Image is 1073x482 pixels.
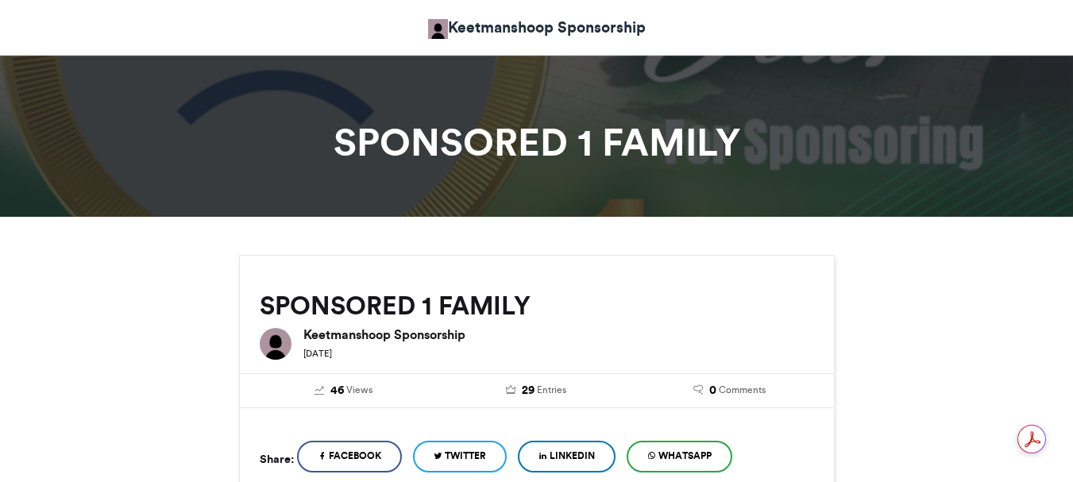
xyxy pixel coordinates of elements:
span: Entries [537,383,566,397]
span: Comments [719,383,766,397]
span: Facebook [329,449,381,463]
img: Keetmanshoop Sponsorship [260,328,291,360]
img: Keetmanshoop Sponsorship [428,19,448,39]
span: LinkedIn [550,449,595,463]
a: WhatsApp [627,441,732,472]
h1: SPONSORED 1 FAMILY [96,123,978,161]
a: Keetmanshoop Sponsorship [428,16,646,39]
span: WhatsApp [658,449,712,463]
span: Views [346,383,372,397]
a: Facebook [297,441,402,472]
h2: SPONSORED 1 FAMILY [260,291,814,320]
h6: Keetmanshoop Sponsorship [303,328,814,341]
a: 0 Comments [645,382,814,399]
span: 46 [330,382,344,399]
a: Twitter [413,441,507,472]
a: 46 Views [260,382,429,399]
span: 29 [522,382,535,399]
span: 0 [709,382,716,399]
span: Twitter [445,449,486,463]
h5: Share: [260,449,294,469]
a: LinkedIn [518,441,616,472]
small: [DATE] [303,348,332,359]
a: 29 Entries [452,382,621,399]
